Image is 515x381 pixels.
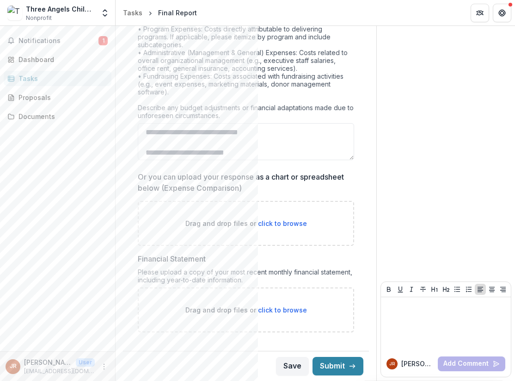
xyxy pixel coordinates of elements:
[497,284,509,295] button: Align Right
[493,4,511,22] button: Get Help
[123,8,142,18] div: Tasks
[395,284,406,295] button: Underline
[471,4,489,22] button: Partners
[4,52,111,67] a: Dashboard
[313,357,363,375] button: Submit
[441,284,452,295] button: Heading 2
[475,284,486,295] button: Align Left
[417,284,429,295] button: Strike
[7,6,22,20] img: Three Angels Children's Relief, Inc.
[452,284,463,295] button: Bullet List
[18,55,104,64] div: Dashboard
[138,9,354,123] div: Please provide a comparison of your organization’s projected versus actual expenses to date, brok...
[463,284,474,295] button: Ordered List
[389,362,395,366] div: Jane Rouse
[138,253,206,264] p: Financial Statement
[406,284,417,295] button: Italicize
[4,33,111,48] button: Notifications1
[185,305,307,315] p: Drag and drop files or
[18,74,104,83] div: Tasks
[158,8,197,18] div: Final Report
[24,367,95,375] p: [EMAIL_ADDRESS][DOMAIN_NAME]
[98,361,110,372] button: More
[276,357,309,375] button: Save
[383,284,394,295] button: Bold
[26,4,95,14] div: Three Angels Children's Relief, Inc.
[4,90,111,105] a: Proposals
[18,37,98,45] span: Notifications
[76,358,95,367] p: User
[185,219,307,228] p: Drag and drop files or
[98,36,108,45] span: 1
[486,284,497,295] button: Align Center
[438,356,505,371] button: Add Comment
[138,268,354,287] div: Please upload a copy of your most recent monthly financial statement, including year-to-date info...
[26,14,52,22] span: Nonprofit
[258,219,307,227] span: click to browse
[10,363,17,369] div: Jane Rouse
[258,306,307,314] span: click to browse
[401,359,434,369] p: [PERSON_NAME]
[4,109,111,124] a: Documents
[429,284,440,295] button: Heading 1
[138,171,349,194] p: Or you can upload your response as a chart or spreadsheet below (Expense Comparison)
[18,93,104,102] div: Proposals
[18,112,104,121] div: Documents
[4,71,111,86] a: Tasks
[119,6,201,19] nav: breadcrumb
[119,6,146,19] a: Tasks
[24,357,72,367] p: [PERSON_NAME]
[98,4,111,22] button: Open entity switcher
